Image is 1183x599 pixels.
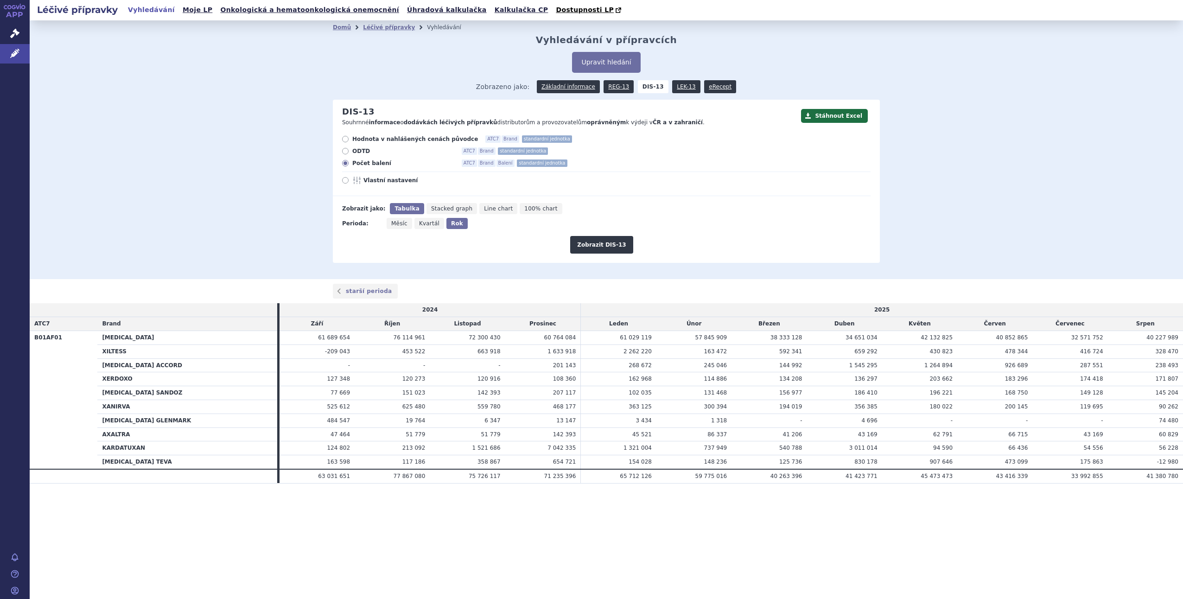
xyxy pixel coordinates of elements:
[587,119,626,126] strong: oprávněným
[1071,473,1103,479] span: 33 992 855
[327,459,350,465] span: 163 598
[430,317,505,331] td: Listopad
[629,362,652,369] span: 268 672
[352,135,478,143] span: Hodnota v nahlášených cenách původce
[933,431,953,438] span: 62 791
[1005,459,1028,465] span: 473 099
[394,334,426,341] span: 76 114 961
[1101,417,1103,424] span: -
[553,4,626,17] a: Dostupnosti LP
[1032,317,1107,331] td: Červenec
[704,80,736,93] a: eRecept
[770,473,802,479] span: 40 263 396
[1005,376,1028,382] span: 183 296
[553,376,576,382] span: 108 360
[1080,389,1103,396] span: 149 128
[402,389,426,396] span: 151 023
[779,389,802,396] span: 156 977
[1155,376,1178,382] span: 171 807
[469,473,501,479] span: 75 726 117
[556,6,614,13] span: Dostupnosti LP
[1155,348,1178,355] span: 328 470
[280,303,581,317] td: 2024
[1159,431,1178,438] span: 60 829
[462,147,477,155] span: ATC7
[423,362,425,369] span: -
[1084,445,1103,451] span: 54 556
[478,147,496,155] span: Brand
[352,159,454,167] span: Počet balení
[1084,431,1103,438] span: 43 169
[858,431,878,438] span: 43 169
[333,284,398,299] a: starší perioda
[1080,403,1103,410] span: 119 695
[1146,334,1178,341] span: 40 227 989
[1080,348,1103,355] span: 416 724
[402,348,426,355] span: 453 522
[180,4,215,16] a: Moje LP
[921,334,953,341] span: 42 132 825
[325,348,350,355] span: -209 043
[280,317,355,331] td: Září
[632,431,652,438] span: 45 521
[484,417,500,424] span: 6 347
[779,403,802,410] span: 194 019
[419,220,439,227] span: Kvartál
[770,334,802,341] span: 38 333 128
[553,403,576,410] span: 468 177
[854,389,878,396] span: 186 410
[404,119,497,126] strong: dodávkách léčivých přípravků
[704,376,727,382] span: 114 886
[505,317,581,331] td: Prosinec
[97,455,277,469] th: [MEDICAL_DATA] TEVA
[498,147,548,155] span: standardní jednotka
[861,417,877,424] span: 4 696
[636,417,652,424] span: 3 434
[704,403,727,410] span: 300 394
[779,445,802,451] span: 540 788
[779,348,802,355] span: 592 341
[97,441,277,455] th: KARDATUXAN
[394,205,419,212] span: Tabulka
[469,334,501,341] span: 72 300 430
[849,445,878,451] span: 3 011 014
[854,459,878,465] span: 830 178
[849,362,878,369] span: 1 545 295
[537,80,600,93] a: Základní informace
[485,135,501,143] span: ATC7
[783,431,802,438] span: 41 206
[779,376,802,382] span: 134 208
[695,334,727,341] span: 57 845 909
[327,376,350,382] span: 127 348
[102,320,121,327] span: Brand
[711,417,727,424] span: 1 318
[854,403,878,410] span: 356 385
[404,4,490,16] a: Úhradová kalkulačka
[342,107,375,117] h2: DIS-13
[846,473,878,479] span: 41 423 771
[653,119,703,126] strong: ČR a v zahraničí
[394,473,426,479] span: 77 867 080
[553,362,576,369] span: 201 143
[1071,334,1103,341] span: 32 571 752
[462,159,477,167] span: ATC7
[217,4,402,16] a: Onkologická a hematoonkologická onemocnění
[800,417,802,424] span: -
[1080,459,1103,465] span: 175 863
[547,445,576,451] span: 7 042 335
[629,403,652,410] span: 363 125
[524,205,557,212] span: 100% chart
[882,317,957,331] td: Květen
[629,389,652,396] span: 102 035
[477,389,501,396] span: 142 393
[672,80,700,93] a: LEK-13
[1005,348,1028,355] span: 478 344
[1080,362,1103,369] span: 287 551
[553,459,576,465] span: 654 721
[318,334,350,341] span: 61 689 654
[97,414,277,427] th: [MEDICAL_DATA] GLENMARK
[704,389,727,396] span: 131 468
[957,317,1032,331] td: Červen
[477,376,501,382] span: 120 916
[731,317,807,331] td: Březen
